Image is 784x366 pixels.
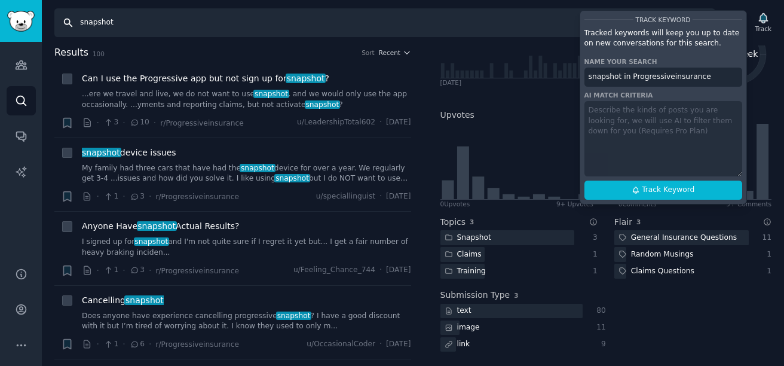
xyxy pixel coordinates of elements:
[761,249,772,260] div: 1
[584,28,742,49] p: Tracked keywords will keep you up to date on new conversations for this search.
[379,191,382,202] span: ·
[155,267,239,275] span: r/Progressiveinsurance
[379,117,382,128] span: ·
[82,163,411,184] a: My family had three cars that have had thesnapshotdevice for over a year. We regularly get 3-4 .....
[440,264,490,279] div: Training
[93,50,105,57] span: 100
[82,294,164,307] span: Cancelling
[587,249,598,260] div: 1
[82,311,411,332] a: Does anyone have experience cancelling progressivesnapshot? I have a good discount with it but I’...
[134,237,169,246] span: snapshot
[440,304,476,319] div: text
[440,78,462,87] div: [DATE]
[316,191,375,202] span: u/speciallinguist
[7,11,35,32] img: GummySearch logo
[103,191,118,202] span: 1
[103,117,118,128] span: 3
[54,45,88,60] span: Results
[386,339,411,350] span: [DATE]
[362,48,375,57] div: Sort
[82,147,176,159] a: snapshotdevice issues
[122,190,125,203] span: ·
[440,200,470,208] div: 0 Upvote s
[97,190,99,203] span: ·
[386,117,411,128] span: [DATE]
[155,340,239,349] span: r/Progressiveinsurance
[130,191,145,202] span: 3
[386,265,411,276] span: [DATE]
[82,220,239,233] a: Anyone HavesnapshotActual Results?
[614,247,698,262] div: Random Musings
[305,100,340,109] span: snapshot
[297,117,375,128] span: u/LeadershipTotal602
[440,109,474,121] h2: Upvotes
[379,48,400,57] span: Recent
[149,264,151,277] span: ·
[761,233,772,243] div: 11
[82,237,411,258] a: I signed up forsnapshotand I'm not quite sure if I regret it yet but... I get a fair number of he...
[595,322,606,333] div: 11
[595,339,606,350] div: 9
[82,72,329,85] span: Can I use the Progressive app but not sign up for ?
[614,264,699,279] div: Claims Questions
[440,216,466,228] h2: Topics
[130,117,149,128] span: 10
[103,339,118,350] span: 1
[130,265,145,276] span: 3
[584,68,742,87] input: Name this search
[379,265,382,276] span: ·
[82,147,176,159] span: device issues
[149,190,151,203] span: ·
[81,148,121,157] span: snapshot
[82,220,239,233] span: Anyone Have Actual Results?
[440,337,474,352] div: link
[276,312,311,320] span: snapshot
[122,264,125,277] span: ·
[155,193,239,201] span: r/Progressiveinsurance
[253,90,289,98] span: snapshot
[614,216,632,228] h2: Flair
[286,74,326,83] span: snapshot
[149,338,151,350] span: ·
[103,265,118,276] span: 1
[160,119,244,127] span: r/Progressiveinsurance
[642,185,694,196] span: Track Keyword
[122,117,125,129] span: ·
[636,218,641,225] span: 3
[154,117,156,129] span: ·
[761,266,772,277] div: 1
[751,10,776,35] button: Track
[584,181,742,200] button: Track Keyword
[386,191,411,202] span: [DATE]
[97,338,99,350] span: ·
[379,48,411,57] button: Recent
[82,72,329,85] a: Can I use the Progressive app but not sign up forsnapshot?
[124,295,164,305] span: snapshot
[556,200,593,208] div: 9+ Upvotes
[587,266,598,277] div: 1
[379,339,382,350] span: ·
[755,25,771,33] div: Track
[307,339,375,350] span: u/OccasionalCoder
[137,221,177,231] span: snapshot
[122,338,125,350] span: ·
[293,265,375,276] span: u/Feeling_Chance_744
[440,230,495,245] div: Snapshot
[636,16,691,23] span: Track Keyword
[587,233,598,243] div: 3
[584,57,742,66] div: Name your search
[514,292,518,299] span: 3
[584,91,742,99] div: AI match criteria
[240,164,275,172] span: snapshot
[614,230,741,245] div: General Insurance Questions
[470,218,474,225] span: 3
[595,306,606,316] div: 80
[54,8,715,37] input: Search Keyword
[440,321,484,335] div: image
[97,264,99,277] span: ·
[440,289,510,301] h2: Submission Type
[440,247,486,262] div: Claims
[97,117,99,129] span: ·
[726,200,771,208] div: 9+ Comments
[82,89,411,110] a: ...ere we travel and live, we do not want to usesnapshot, and we would only use the app occasiona...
